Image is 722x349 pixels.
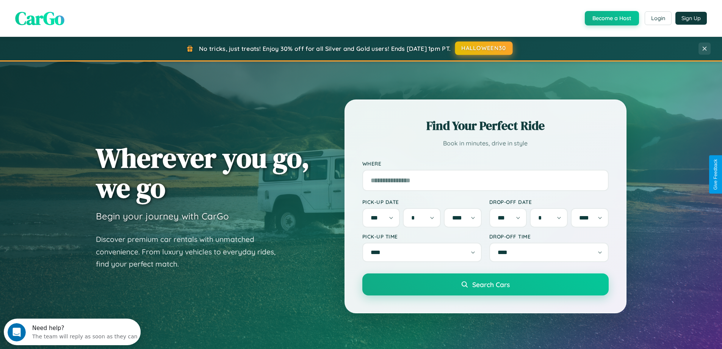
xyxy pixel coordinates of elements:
[362,273,609,295] button: Search Cars
[4,319,141,345] iframe: Intercom live chat discovery launcher
[96,210,229,222] h3: Begin your journey with CarGo
[489,199,609,205] label: Drop-off Date
[675,12,707,25] button: Sign Up
[96,233,285,270] p: Discover premium car rentals with unmatched convenience. From luxury vehicles to everyday rides, ...
[455,41,513,55] button: HALLOWEEN30
[8,323,26,341] iframe: Intercom live chat
[362,160,609,167] label: Where
[472,280,510,289] span: Search Cars
[362,117,609,134] h2: Find Your Perfect Ride
[362,233,482,240] label: Pick-up Time
[585,11,639,25] button: Become a Host
[15,6,64,31] span: CarGo
[96,143,310,203] h1: Wherever you go, we go
[199,45,451,52] span: No tricks, just treats! Enjoy 30% off for all Silver and Gold users! Ends [DATE] 1pm PT.
[362,138,609,149] p: Book in minutes, drive in style
[362,199,482,205] label: Pick-up Date
[28,6,134,13] div: Need help?
[713,159,718,190] div: Give Feedback
[28,13,134,21] div: The team will reply as soon as they can
[489,233,609,240] label: Drop-off Time
[3,3,141,24] div: Open Intercom Messenger
[645,11,672,25] button: Login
